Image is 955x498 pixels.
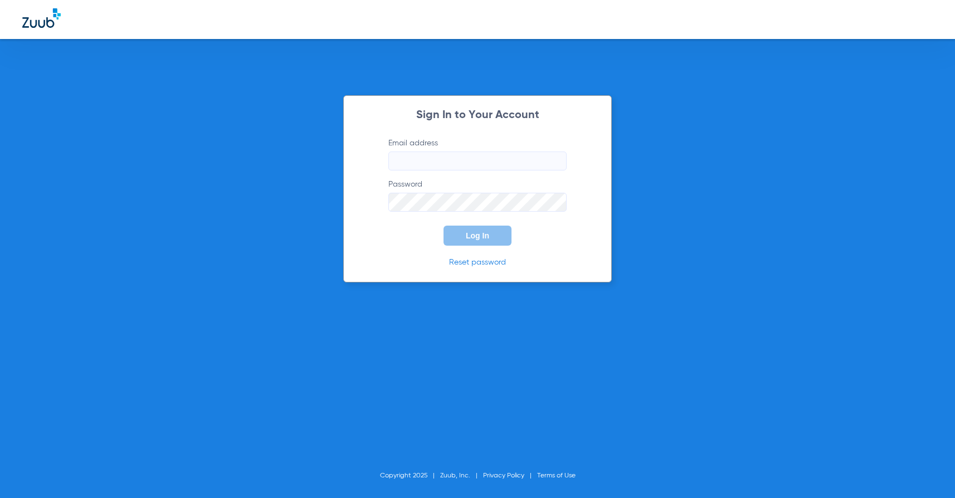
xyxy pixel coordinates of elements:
[449,258,506,266] a: Reset password
[466,231,489,240] span: Log In
[440,470,483,481] li: Zuub, Inc.
[372,110,583,121] h2: Sign In to Your Account
[388,152,567,170] input: Email address
[380,470,440,481] li: Copyright 2025
[444,226,511,246] button: Log In
[388,179,567,212] label: Password
[22,8,61,28] img: Zuub Logo
[899,445,955,498] iframe: Chat Widget
[483,472,524,479] a: Privacy Policy
[388,138,567,170] label: Email address
[388,193,567,212] input: Password
[537,472,576,479] a: Terms of Use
